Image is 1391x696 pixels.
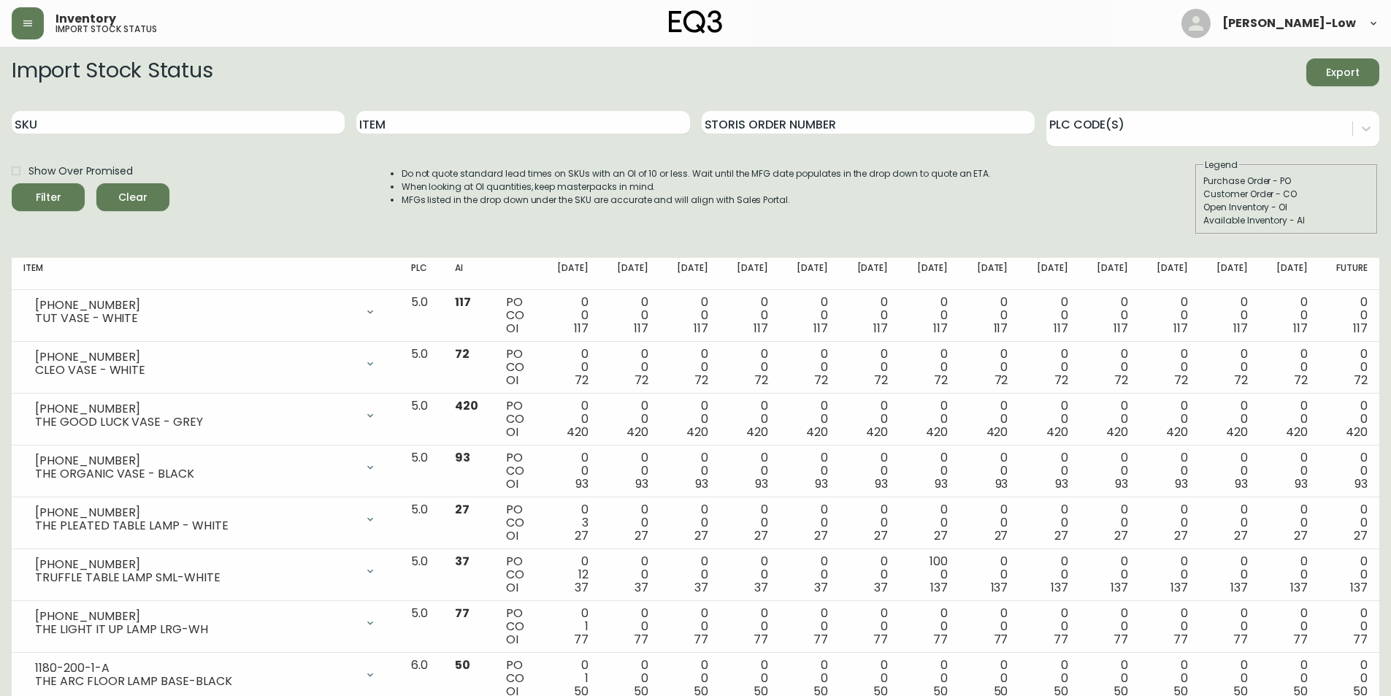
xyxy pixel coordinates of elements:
[55,13,116,25] span: Inventory
[911,296,948,335] div: 0 0
[995,475,1008,492] span: 93
[552,607,589,646] div: 0 1
[1211,607,1248,646] div: 0 0
[1151,503,1188,543] div: 0 0
[694,372,708,389] span: 72
[851,348,888,387] div: 0 0
[35,519,356,532] div: THE PLEATED TABLE LAMP - WHITE
[755,475,768,492] span: 93
[930,579,948,596] span: 137
[506,451,528,491] div: PO CO
[874,372,888,389] span: 72
[732,607,768,646] div: 0 0
[911,399,948,439] div: 0 0
[402,194,992,207] li: MFGs listed in the drop down under the SKU are accurate and will align with Sales Portal.
[1331,607,1368,646] div: 0 0
[626,424,648,440] span: 420
[1286,424,1308,440] span: 420
[1271,607,1308,646] div: 0 0
[792,348,828,387] div: 0 0
[1173,320,1188,337] span: 117
[1151,399,1188,439] div: 0 0
[1346,424,1368,440] span: 420
[792,399,828,439] div: 0 0
[1203,158,1239,172] legend: Legend
[1271,348,1308,387] div: 0 0
[1031,296,1068,335] div: 0 0
[612,451,648,491] div: 0 0
[35,364,356,377] div: CLEO VASE - WHITE
[1091,399,1127,439] div: 0 0
[911,348,948,387] div: 0 0
[851,451,888,491] div: 0 0
[1114,527,1128,544] span: 27
[694,631,708,648] span: 77
[506,348,528,387] div: PO CO
[1031,399,1068,439] div: 0 0
[1114,631,1128,648] span: 77
[575,527,589,544] span: 27
[399,549,443,601] td: 5.0
[399,258,443,290] th: PLC
[732,399,768,439] div: 0 0
[1235,475,1248,492] span: 93
[1233,631,1248,648] span: 77
[634,320,648,337] span: 117
[35,312,356,325] div: TUT VASE - WHITE
[1111,579,1128,596] span: 137
[754,579,768,596] span: 37
[35,416,356,429] div: THE GOOD LUCK VASE - GREY
[754,372,768,389] span: 72
[455,553,470,570] span: 37
[971,503,1008,543] div: 0 0
[934,372,948,389] span: 72
[506,607,528,646] div: PO CO
[1173,631,1188,648] span: 77
[754,527,768,544] span: 27
[1203,188,1370,201] div: Customer Order - CO
[612,607,648,646] div: 0 0
[900,258,959,290] th: [DATE]
[1019,258,1079,290] th: [DATE]
[108,188,158,207] span: Clear
[1051,579,1068,596] span: 137
[806,424,828,440] span: 420
[926,424,948,440] span: 420
[567,424,589,440] span: 420
[672,503,708,543] div: 0 0
[506,296,528,335] div: PO CO
[1115,475,1128,492] span: 93
[455,294,471,310] span: 117
[35,454,356,467] div: [PHONE_NUMBER]
[994,320,1008,337] span: 117
[1234,372,1248,389] span: 72
[1151,348,1188,387] div: 0 0
[635,372,648,389] span: 72
[933,320,948,337] span: 117
[612,399,648,439] div: 0 0
[23,503,388,535] div: [PHONE_NUMBER]THE PLEATED TABLE LAMP - WHITE
[35,351,356,364] div: [PHONE_NUMBER]
[399,394,443,445] td: 5.0
[851,555,888,594] div: 0 0
[402,180,992,194] li: When looking at OI quantities, keep masterpacks in mind.
[1091,348,1127,387] div: 0 0
[1331,555,1368,594] div: 0 0
[552,296,589,335] div: 0 0
[1222,18,1356,29] span: [PERSON_NAME]-Low
[35,610,356,623] div: [PHONE_NUMBER]
[12,58,212,86] h2: Import Stock Status
[399,445,443,497] td: 5.0
[35,571,356,584] div: TRUFFLE TABLE LAMP SML-WHITE
[1175,475,1188,492] span: 93
[612,296,648,335] div: 0 0
[612,555,648,594] div: 0 0
[815,475,828,492] span: 93
[814,527,828,544] span: 27
[1174,527,1188,544] span: 27
[1031,555,1068,594] div: 0 0
[1106,424,1128,440] span: 420
[1203,214,1370,227] div: Available Inventory - AI
[35,662,356,675] div: 1180-200-1-A
[1200,258,1260,290] th: [DATE]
